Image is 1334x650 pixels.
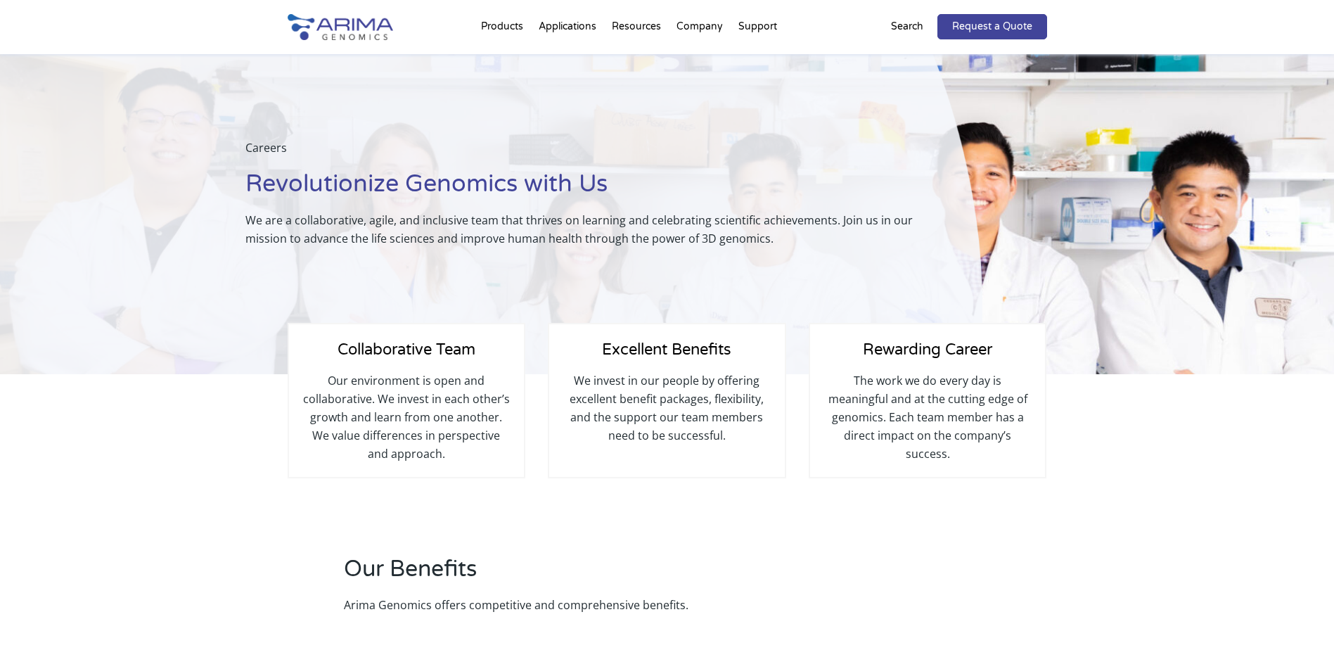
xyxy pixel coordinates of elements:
[344,596,847,614] p: Arima Genomics offers competitive and comprehensive benefits.
[344,554,847,596] h2: Our Benefits
[245,168,947,211] h1: Revolutionize Genomics with Us
[563,371,770,445] p: We invest in our people by offering excellent benefit packages, flexibility, and the support our ...
[245,139,947,168] p: Careers
[891,18,923,36] p: Search
[937,14,1047,39] a: Request a Quote
[288,14,393,40] img: Arima-Genomics-logo
[602,340,731,359] span: Excellent Benefits
[824,371,1031,463] p: The work we do every day is meaningful and at the cutting edge of genomics. Each team member has ...
[303,371,510,463] p: Our environment is open and collaborative. We invest in each other’s growth and learn from one an...
[338,340,475,359] span: Collaborative Team
[245,211,947,248] p: We are a collaborative, agile, and inclusive team that thrives on learning and celebrating scient...
[863,340,992,359] span: Rewarding Career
